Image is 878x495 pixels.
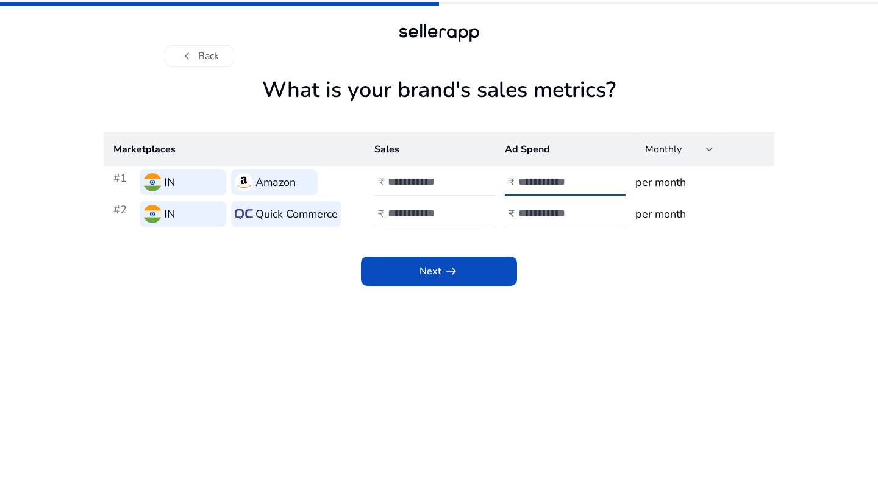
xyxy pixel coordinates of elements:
th: Ad Spend [495,132,626,166]
th: Sales [365,132,495,166]
h4: ₹ [378,177,384,188]
h1: What is your brand's sales metrics? [104,77,774,132]
h4: ₹ [509,208,515,220]
h3: #1 [113,169,135,195]
span: arrow_right_alt [444,264,459,279]
h3: Quick Commerce [255,205,338,223]
h3: IN [164,205,175,223]
h3: Amazon [255,174,296,191]
span: Next [419,264,459,279]
button: Nextarrow_right_alt [361,257,517,286]
h4: ₹ [509,177,515,188]
img: in.svg [143,205,162,223]
h4: ₹ [378,208,384,220]
span: chevron_left [180,49,195,63]
th: Marketplaces [104,132,365,166]
h3: per month [635,174,765,191]
h3: per month [635,205,765,223]
h3: IN [164,174,175,191]
h3: #2 [113,201,135,227]
span: Monthly [645,143,682,156]
img: in.svg [143,173,162,191]
button: chevron_leftBack [165,45,234,67]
